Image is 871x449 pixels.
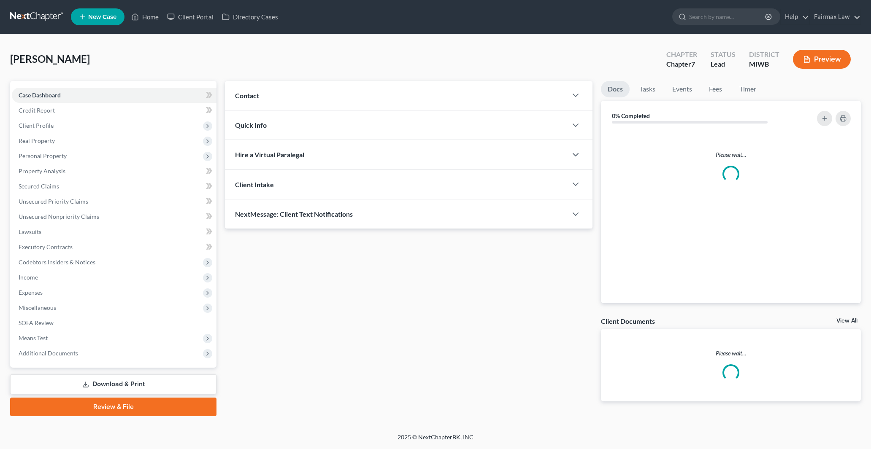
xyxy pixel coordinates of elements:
[666,59,697,69] div: Chapter
[12,224,216,239] a: Lawsuits
[836,318,857,324] a: View All
[12,164,216,179] a: Property Analysis
[88,14,116,20] span: New Case
[781,9,809,24] a: Help
[19,213,99,220] span: Unsecured Nonpriority Claims
[601,349,861,358] p: Please wait...
[689,9,766,24] input: Search by name...
[12,194,216,209] a: Unsecured Priority Claims
[711,59,736,69] div: Lead
[10,53,90,65] span: [PERSON_NAME]
[19,137,55,144] span: Real Property
[218,9,282,24] a: Directory Cases
[12,88,216,103] a: Case Dashboard
[19,243,73,250] span: Executory Contracts
[666,50,697,59] div: Chapter
[665,81,699,97] a: Events
[195,433,676,448] div: 2025 © NextChapterBK, INC
[235,91,259,99] span: Contact
[12,179,216,194] a: Secured Claims
[19,152,67,159] span: Personal Property
[12,239,216,255] a: Executory Contracts
[19,350,78,357] span: Additional Documents
[633,81,662,97] a: Tasks
[12,103,216,118] a: Credit Report
[19,228,41,235] span: Lawsuits
[749,50,779,59] div: District
[10,374,216,394] a: Download & Print
[19,334,48,341] span: Means Test
[19,274,38,281] span: Income
[19,122,54,129] span: Client Profile
[733,81,763,97] a: Timer
[127,9,163,24] a: Home
[19,304,56,311] span: Miscellaneous
[19,183,59,190] span: Secured Claims
[19,107,55,114] span: Credit Report
[702,81,729,97] a: Fees
[711,50,736,59] div: Status
[691,60,695,68] span: 7
[10,398,216,416] a: Review & File
[235,210,353,218] span: NextMessage: Client Text Notifications
[601,81,630,97] a: Docs
[12,209,216,224] a: Unsecured Nonpriority Claims
[235,151,304,159] span: Hire a Virtual Paralegal
[19,319,54,326] span: SOFA Review
[612,112,650,119] strong: 0% Completed
[235,180,274,188] span: Client Intake
[601,317,655,325] div: Client Documents
[235,121,267,129] span: Quick Info
[19,198,88,205] span: Unsecured Priority Claims
[19,258,95,266] span: Codebtors Insiders & Notices
[19,289,43,296] span: Expenses
[19,91,61,99] span: Case Dashboard
[163,9,218,24] a: Client Portal
[810,9,860,24] a: Fairmax Law
[608,151,854,159] p: Please wait...
[749,59,779,69] div: MIWB
[793,50,851,69] button: Preview
[12,315,216,331] a: SOFA Review
[19,167,65,175] span: Property Analysis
